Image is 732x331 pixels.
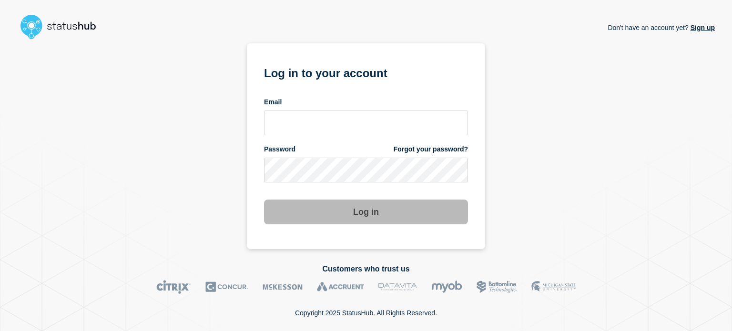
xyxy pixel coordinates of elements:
h1: Log in to your account [264,63,468,81]
p: Don't have an account yet? [608,16,715,39]
input: email input [264,110,468,135]
h2: Customers who trust us [17,265,715,273]
a: Sign up [689,24,715,31]
img: McKesson logo [263,280,303,294]
span: Password [264,145,295,154]
img: Bottomline logo [477,280,517,294]
input: password input [264,158,468,182]
span: Email [264,98,282,107]
button: Log in [264,200,468,224]
img: myob logo [431,280,462,294]
img: Accruent logo [317,280,364,294]
p: Copyright 2025 StatusHub. All Rights Reserved. [295,309,437,317]
img: MSU logo [531,280,576,294]
img: DataVita logo [378,280,417,294]
a: Forgot your password? [394,145,468,154]
img: StatusHub logo [17,11,108,42]
img: Concur logo [205,280,248,294]
img: Citrix logo [156,280,191,294]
